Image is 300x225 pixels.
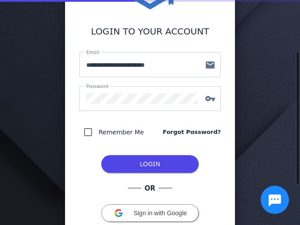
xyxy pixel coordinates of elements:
[134,210,187,217] span: Sign in with Google
[86,84,108,89] mat-label: Password
[97,127,144,137] label: Remember Me
[163,128,221,137] a: Forgot Password?
[101,204,199,222] button: Sign in with Google
[79,25,221,38] div: LOGIN TO YOUR ACCOUNT
[101,155,199,173] button: LOG IN
[141,183,159,194] span: OR
[200,60,221,70] mat-icon: mail
[140,160,160,168] span: LOGIN
[86,50,99,55] mat-label: Email
[200,93,221,104] mat-icon: vpn_key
